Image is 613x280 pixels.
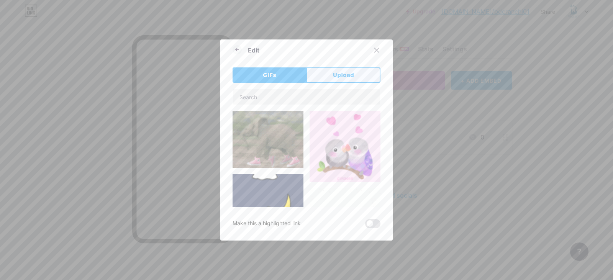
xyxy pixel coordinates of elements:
span: Upload [333,71,354,79]
span: GIFs [263,71,276,79]
img: Gihpy [310,111,380,182]
img: Gihpy [233,111,303,168]
button: Upload [306,67,380,83]
div: Make this a highlighted link [233,219,301,228]
button: GIFs [233,67,306,83]
div: Edit [248,46,259,55]
img: Gihpy [310,188,380,249]
img: Gihpy [233,174,303,245]
input: Search [233,89,380,105]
